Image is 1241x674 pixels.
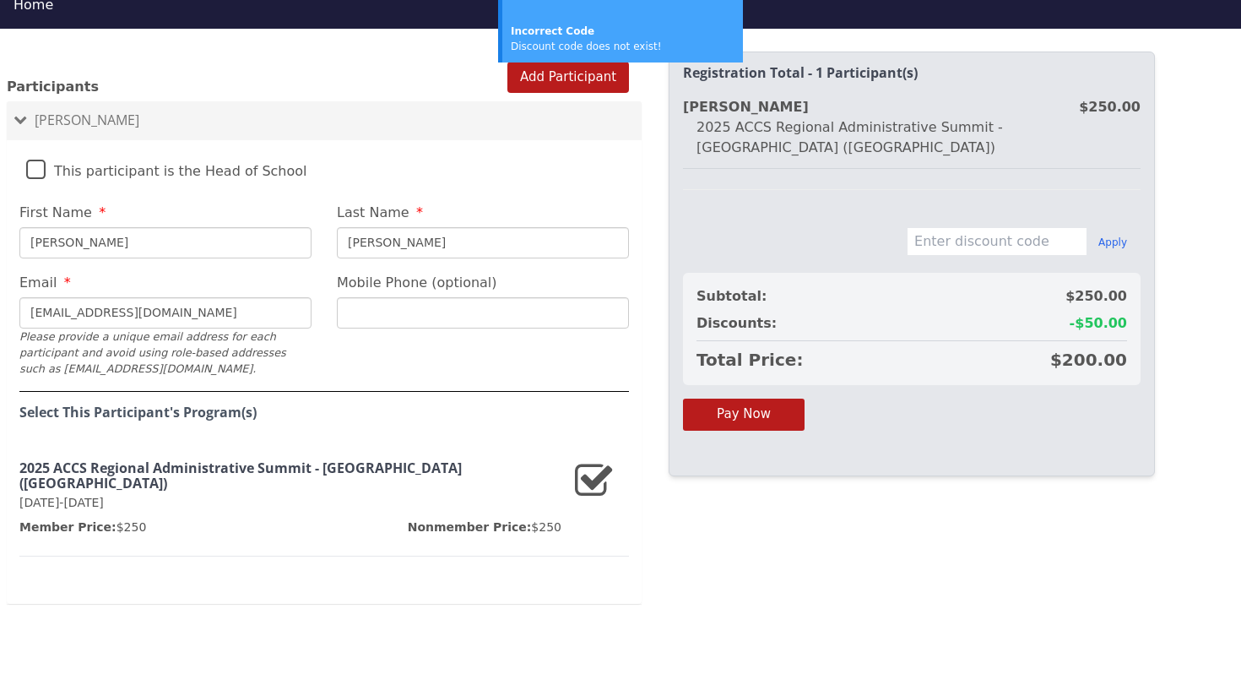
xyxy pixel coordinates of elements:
[19,494,561,512] p: [DATE]-[DATE]
[507,62,629,93] button: Add Participant
[35,111,139,129] span: [PERSON_NAME]
[1079,97,1141,117] div: $250.00
[7,79,99,95] span: Participants
[907,227,1087,256] input: Enter discount code
[1070,313,1127,334] span: -$50.00
[26,149,307,185] label: This participant is the Head of School
[511,39,734,54] div: Discount code does not exist!
[696,313,777,334] span: Discounts:
[19,329,312,378] div: Please provide a unique email address for each participant and avoid using role-based addresses s...
[1065,286,1127,307] span: $250.00
[337,274,497,291] span: Mobile Phone (optional)
[683,399,805,430] button: Pay Now
[683,99,809,115] strong: [PERSON_NAME]
[696,348,803,372] span: Total Price:
[19,405,629,421] h4: Select This Participant's Program(s)
[1098,236,1127,249] button: Apply
[511,8,734,39] div: Incorrect Code
[19,204,92,220] span: First Name
[1050,348,1127,372] span: $200.00
[337,204,409,220] span: Last Name
[696,286,767,307] span: Subtotal:
[683,66,1141,81] h2: Registration Total - 1 Participant(s)
[683,117,1141,158] div: 2025 ACCS Regional Administrative Summit - [GEOGRAPHIC_DATA] ([GEOGRAPHIC_DATA])
[19,274,57,291] span: Email
[19,520,117,534] span: Member Price:
[408,520,532,534] span: Nonmember Price:
[408,519,561,535] p: $250
[19,519,146,535] p: $250
[19,461,561,491] h3: 2025 ACCS Regional Administrative Summit - [GEOGRAPHIC_DATA] ([GEOGRAPHIC_DATA])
